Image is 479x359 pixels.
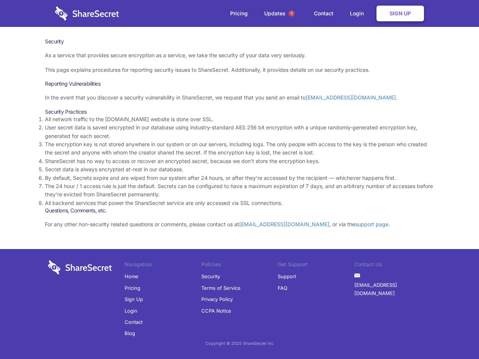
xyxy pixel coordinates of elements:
[45,199,434,207] li: All backend services that power the ShareSecret service are only accessed via SSL connections.
[45,140,434,157] li: The encryption key is not stored anywhere in our system or on our servers, including logs. The on...
[125,260,201,271] li: Navigation
[45,123,434,140] li: User secret data is saved encrypted in our database using industry-standard AES 256 bit encryptio...
[45,174,434,182] li: By default, Secrets expire and are wiped from our system after 24 hours, or after they’re accesse...
[278,271,296,282] a: Support
[289,10,295,16] span: 1
[201,294,233,305] a: Privacy Policy
[354,260,431,271] li: Contact Us
[125,316,143,328] a: Contact
[45,38,434,45] h1: Security
[125,328,135,339] a: Blog
[342,2,375,25] a: Login
[125,282,140,294] a: Pricing
[45,207,434,214] h3: Questions, Comments, etc.
[45,182,434,199] li: The 24 hour / 1 access rule is just the default. Secrets can be configured to have a maximum expi...
[201,282,241,294] a: Terms of Service
[306,94,396,101] a: [EMAIL_ADDRESS][DOMAIN_NAME]
[45,80,434,87] h3: Reporting Vulnerabilities
[48,260,112,274] img: logo-wordmark-white-trans-d4663122ce5f474addd5e946df7df03e33cb6a1c49d2221995e7729f52c070b2.svg
[45,51,434,59] p: As a service that provides secure encryption as a service, we take the security of your data very...
[45,165,434,174] li: Secret data is always encrypted at-rest in our database.
[201,271,220,282] a: Security
[45,108,434,115] h3: Security Practices
[201,305,231,316] a: CCPA Notice
[125,305,137,316] a: Login
[201,260,278,271] li: Policies
[45,115,434,123] li: All network traffic to the [DOMAIN_NAME] website is done over SSL.
[354,279,431,299] a: [EMAIL_ADDRESS][DOMAIN_NAME]
[45,220,434,228] p: For any other non-security related questions or comments, please contact us at , or via the .
[45,157,434,165] li: ShareSecret has no way to access or recover an encrypted secret, because we don’t store the encry...
[278,260,354,271] li: Get Support
[125,294,143,305] a: Sign Up
[278,282,287,294] a: FAQ
[239,221,329,227] a: [EMAIL_ADDRESS][DOMAIN_NAME]
[45,93,434,102] p: In the event that you discover a security vulnerability in ShareSecret, we request that you send ...
[376,6,424,21] a: Sign Up
[306,2,341,25] a: Contact
[45,66,434,74] p: This page explains procedures for reporting security issues to ShareSecret. Additionally, it prov...
[355,221,388,227] a: support page
[55,6,119,21] img: logo-wordmark-white-trans-d4663122ce5f474addd5e946df7df03e33cb6a1c49d2221995e7729f52c070b2.svg
[125,271,138,282] a: Home
[223,2,255,25] a: Pricing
